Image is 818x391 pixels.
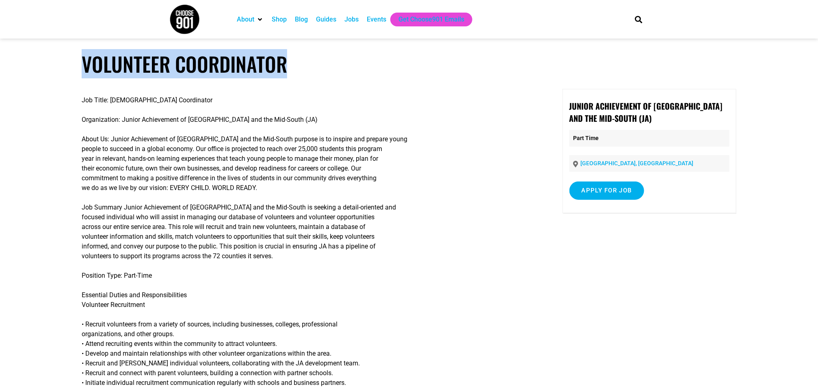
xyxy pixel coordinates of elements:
[367,15,386,24] a: Events
[398,15,464,24] a: Get Choose901 Emails
[82,115,530,125] p: Organization: Junior Achievement of [GEOGRAPHIC_DATA] and the Mid-South (JA)
[82,320,530,388] p: • Recruit volunteers from a variety of sources, including businesses, colleges, professional orga...
[233,13,621,26] nav: Main nav
[237,15,254,24] a: About
[569,130,729,147] p: Part Time
[82,290,530,310] p: Essential Duties and Responsibilities Volunteer Recruitment
[632,13,645,26] div: Search
[82,203,530,261] p: Job Summary Junior Achievement of [GEOGRAPHIC_DATA] and the Mid-South is seeking a detail-oriente...
[569,181,644,200] input: Apply for job
[295,15,308,24] a: Blog
[316,15,336,24] a: Guides
[82,134,530,193] p: About Us: Junior Achievement of [GEOGRAPHIC_DATA] and the Mid-South purpose is to inspire and pre...
[82,52,736,76] h1: Volunteer Coordinator
[272,15,287,24] a: Shop
[569,100,723,124] strong: Junior Achievement of [GEOGRAPHIC_DATA] and the Mid-South (JA)
[233,13,268,26] div: About
[344,15,359,24] a: Jobs
[82,95,530,105] p: Job Title: [DEMOGRAPHIC_DATA] Coordinator
[82,271,530,281] p: Position Type: Part-Time
[581,160,694,166] a: [GEOGRAPHIC_DATA], [GEOGRAPHIC_DATA]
